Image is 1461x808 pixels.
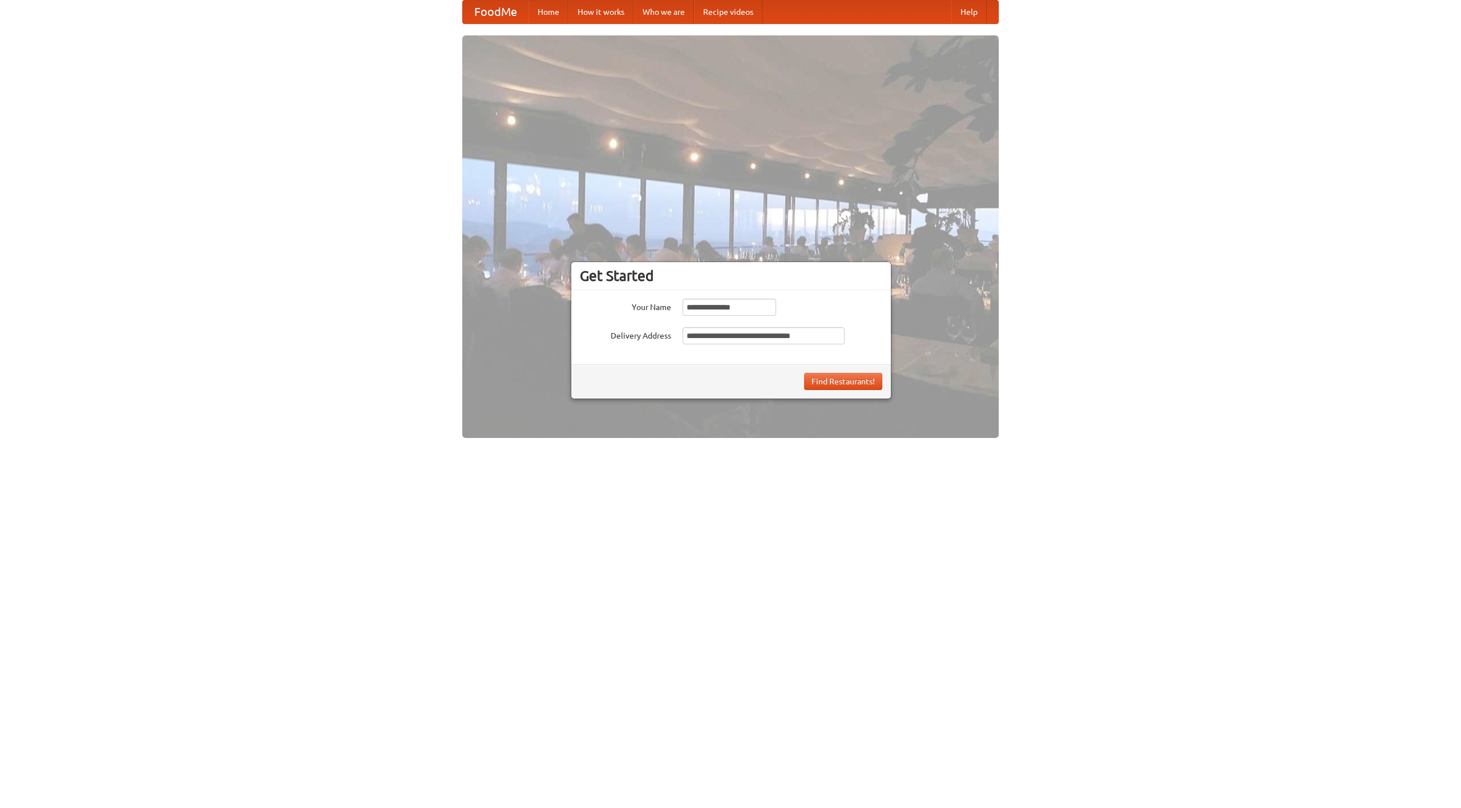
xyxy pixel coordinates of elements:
a: Help [951,1,987,23]
h3: Get Started [580,267,882,284]
a: FoodMe [463,1,528,23]
button: Find Restaurants! [804,373,882,390]
a: Who we are [633,1,694,23]
a: Home [528,1,568,23]
a: Recipe videos [694,1,762,23]
label: Delivery Address [580,327,671,341]
label: Your Name [580,299,671,313]
a: How it works [568,1,633,23]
